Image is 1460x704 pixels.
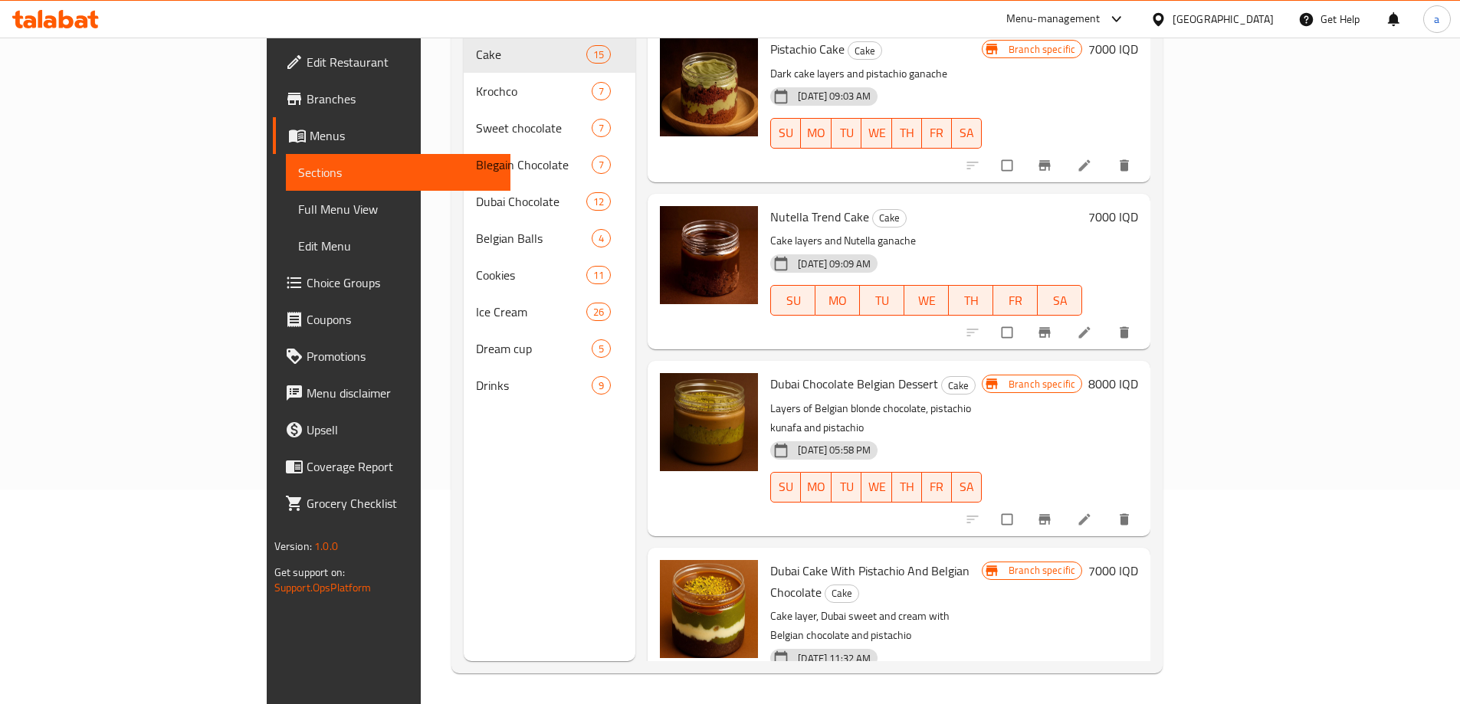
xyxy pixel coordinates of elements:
div: items [586,266,611,284]
div: Cake [941,376,976,395]
button: Branch-specific-item [1028,503,1065,536]
span: Belgian Balls [476,229,592,247]
span: SA [958,476,976,498]
img: Nutella Trend Cake [660,206,758,304]
span: Cookies [476,266,586,284]
span: 7 [592,121,610,136]
span: a [1434,11,1439,28]
a: Sections [286,154,510,191]
span: Blegain Chocolate [476,156,592,174]
button: FR [922,118,952,149]
span: Get support on: [274,562,345,582]
button: TH [892,472,922,503]
span: Cake [476,45,586,64]
button: SU [770,118,801,149]
div: Ice Cream [476,303,586,321]
div: Ice Cream26 [464,293,635,330]
button: TU [860,285,904,316]
button: SU [770,472,801,503]
button: delete [1107,503,1144,536]
button: delete [1107,316,1144,349]
p: Dark cake layers and pistachio ganache [770,64,982,83]
span: MO [807,476,825,498]
span: Cake [942,377,975,395]
span: 15 [587,47,610,62]
span: TH [898,122,916,144]
span: TU [838,122,855,144]
span: Branch specific [1002,377,1081,391]
span: 12 [587,195,610,209]
span: Upsell [307,421,498,439]
span: Dubai Chocolate [476,192,586,211]
div: Cookies11 [464,257,635,293]
span: Select to update [992,505,1025,534]
p: Cake layer, Dubai sweet and cream with Belgian chocolate and pistachio [770,607,982,645]
a: Upsell [273,411,510,448]
a: Coverage Report [273,448,510,485]
span: [DATE] 09:03 AM [792,89,877,103]
button: MO [815,285,860,316]
span: TU [866,290,898,312]
div: items [586,303,611,321]
span: [DATE] 11:32 AM [792,651,877,666]
span: Version: [274,536,312,556]
img: Pistachio Cake [660,38,758,136]
span: WE [868,476,885,498]
button: WE [861,472,891,503]
span: 1.0.0 [314,536,338,556]
span: Branch specific [1002,563,1081,578]
span: Dubai Cake With Pistachio And Belgian Chocolate [770,559,970,604]
span: Cake [825,584,858,602]
button: WE [861,118,891,149]
span: TH [898,476,916,498]
span: MO [807,122,825,144]
span: Menu disclaimer [307,384,498,402]
a: Support.OpsPlatform [274,578,372,598]
span: Cake [873,209,906,227]
img: Dubai Cake With Pistachio And Belgian Chocolate [660,560,758,658]
button: TU [832,472,861,503]
div: Dubai Chocolate12 [464,183,635,220]
span: Krochco [476,82,592,100]
span: WE [868,122,885,144]
button: FR [922,472,952,503]
span: Dream cup [476,339,592,358]
a: Menus [273,117,510,154]
h6: 7000 IQD [1088,206,1138,228]
span: Pistachio Cake [770,38,845,61]
span: Sweet chocolate [476,119,592,137]
button: MO [801,472,832,503]
span: 7 [592,158,610,172]
span: Cake [848,42,881,60]
span: SU [777,122,795,144]
span: Promotions [307,347,498,365]
span: SA [1044,290,1076,312]
a: Edit Menu [286,228,510,264]
a: Grocery Checklist [273,485,510,522]
div: items [592,229,611,247]
button: WE [904,285,949,316]
span: FR [999,290,1032,312]
div: Blegain Chocolate7 [464,146,635,183]
span: Sections [298,163,498,182]
div: items [586,192,611,211]
span: Edit Menu [298,237,498,255]
button: FR [993,285,1038,316]
div: Menu-management [1006,10,1101,28]
span: SA [958,122,976,144]
a: Menu disclaimer [273,375,510,411]
span: Coverage Report [307,457,498,476]
div: Cake [848,41,882,60]
div: Sweet chocolate7 [464,110,635,146]
span: FR [928,122,946,144]
span: 26 [587,305,610,319]
span: Drinks [476,376,592,395]
span: Grocery Checklist [307,494,498,512]
a: Edit menu item [1077,158,1095,173]
h6: 8000 IQD [1088,373,1138,395]
a: Branches [273,80,510,117]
